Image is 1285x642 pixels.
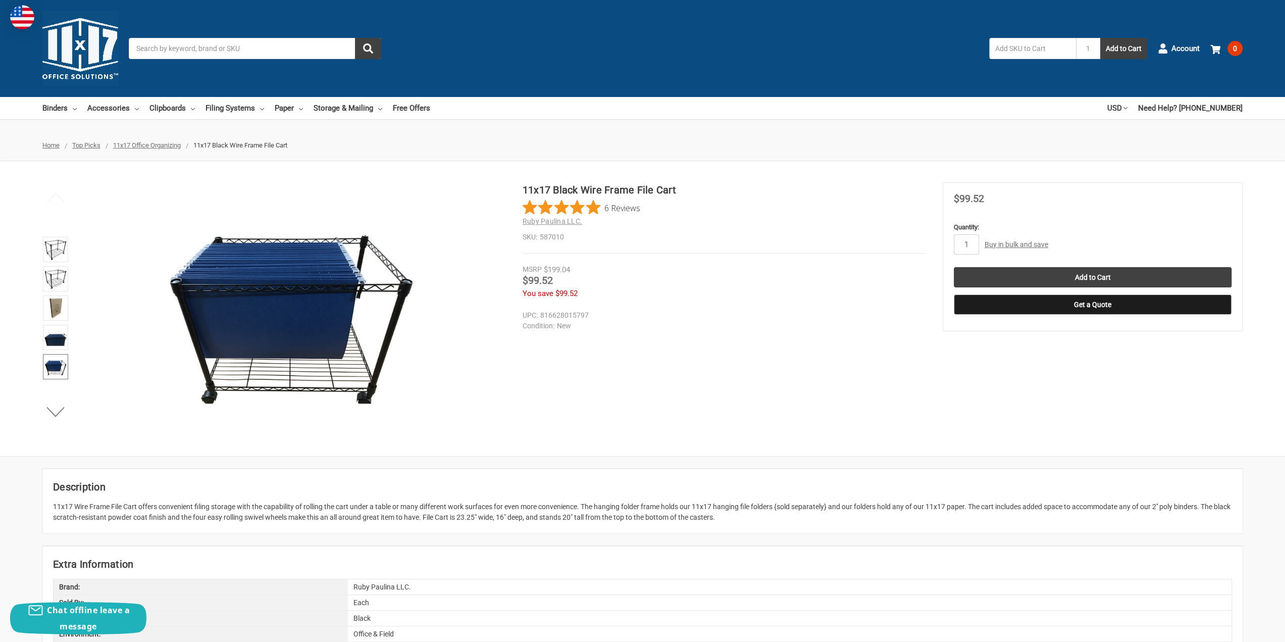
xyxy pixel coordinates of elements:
a: Paper [275,97,303,119]
span: Chat offline leave a message [47,605,130,632]
a: Filing Systems [205,97,264,119]
span: $99.52 [523,274,553,286]
img: 11x17 Black Wire Frame File Cart [44,238,67,261]
div: Office & Field [348,626,1231,641]
dd: 816628015797 [523,310,921,321]
a: Need Help? [PHONE_NUMBER] [1138,97,1243,119]
dt: UPC: [523,310,538,321]
a: 0 [1210,35,1243,62]
div: Environment: [54,626,348,641]
dd: New [523,321,921,331]
a: Storage & Mailing [314,97,382,119]
div: Each [348,595,1231,610]
div: 11x17 Wire Frame File Cart offers convenient filing storage with the capability of rolling the ca... [53,502,1232,523]
button: Add to Cart [1100,38,1147,59]
iframe: Google Customer Reviews [1202,615,1285,642]
a: Top Picks [72,141,100,149]
div: Color: [54,611,348,626]
dt: Condition: [523,321,554,331]
img: 11x17.com [42,11,118,86]
h2: Description [53,479,1232,495]
span: 11x17 Black Wire Frame File Cart [193,141,287,149]
span: $99.52 [555,289,578,298]
a: 11x17 Office Organizing [113,141,181,149]
input: Add SKU to Cart [989,38,1076,59]
button: Previous [40,187,71,208]
div: MSRP [523,264,542,275]
a: Account [1158,35,1200,62]
span: $199.04 [544,265,570,274]
img: 11x17 Black Wire Frame File Cart [44,356,67,378]
span: 6 Reviews [604,200,640,215]
span: Account [1171,43,1200,55]
input: Add to Cart [954,267,1231,287]
h1: 11x17 Black Wire Frame File Cart [523,182,926,197]
div: Brand: [54,579,348,595]
img: 11x17 Black Rolling File Cart [44,297,67,319]
a: Free Offers [393,97,430,119]
a: Ruby Paulina LLC. [523,217,582,225]
button: Next [40,402,71,422]
h2: Extra Information [53,557,1232,572]
span: $99.52 [954,192,984,205]
a: Clipboards [149,97,195,119]
span: 0 [1227,41,1243,56]
img: duty and tax information for United States [10,5,34,29]
a: Buy in bulk and save [985,240,1048,249]
dt: SKU: [523,232,537,242]
label: Quantity: [954,222,1231,232]
a: Binders [42,97,77,119]
span: You save [523,289,553,298]
dd: 587010 [523,232,926,242]
img: 11x17 Black Wire Frame File Cart [44,268,67,290]
div: Ruby Paulina LLC. [348,579,1231,595]
button: Get a Quote [954,294,1231,315]
button: Rated 4.8 out of 5 stars from 6 reviews. Jump to reviews. [523,200,640,215]
div: Sold By: [54,595,348,610]
img: 11x17 Black Wire Frame File Cart [44,326,67,349]
a: Home [42,141,60,149]
input: Search by keyword, brand or SKU [129,38,381,59]
button: Chat offline leave a message [10,602,146,634]
a: Accessories [87,97,139,119]
div: Black [348,611,1231,626]
a: USD [1107,97,1127,119]
img: 11x17 Black Wire Frame File Cart [165,182,418,435]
